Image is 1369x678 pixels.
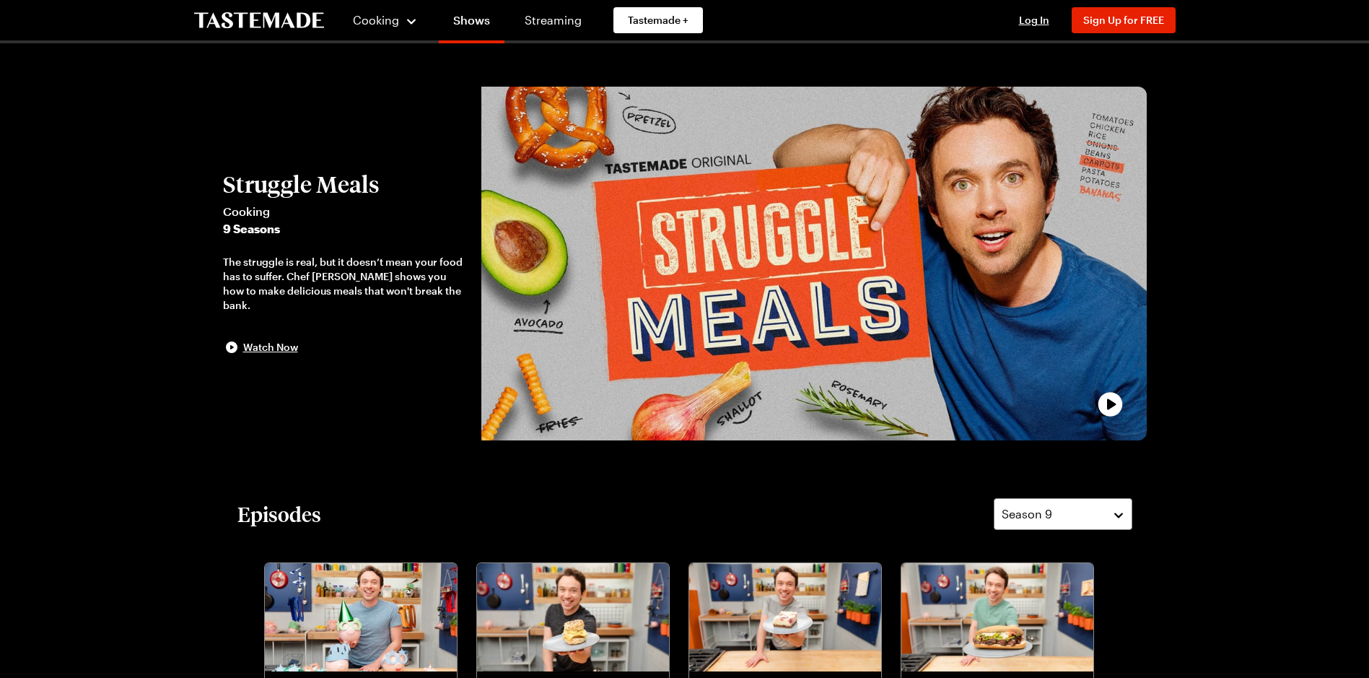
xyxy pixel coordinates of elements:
div: The struggle is real, but it doesn’t mean your food has to suffer. Chef [PERSON_NAME] shows you h... [223,255,467,313]
span: Watch Now [243,340,298,355]
button: Cooking [353,3,419,38]
span: Tastemade + [628,13,688,27]
img: Struggle Meals [481,87,1147,440]
h2: Episodes [237,501,321,527]
img: Thanksgiving Leftovers [689,563,881,672]
a: Shows [439,3,504,43]
img: 100th Episode [265,563,457,672]
span: Cooking [223,203,467,220]
span: 9 Seasons [223,220,467,238]
button: Sign Up for FREE [1072,7,1176,33]
button: play trailer [481,87,1147,440]
a: To Tastemade Home Page [194,12,324,29]
button: Struggle MealsCooking9 SeasonsThe struggle is real, but it doesn’t mean your food has to suffer. ... [223,171,467,356]
span: Cooking [353,13,399,27]
a: Tastemade + [613,7,703,33]
span: Sign Up for FREE [1083,14,1164,26]
img: Breakfast for Dinner [477,563,669,672]
img: Grubby Good Food [901,563,1093,672]
span: Log In [1019,14,1049,26]
button: Log In [1005,13,1063,27]
button: Season 9 [994,498,1132,530]
span: Season 9 [1002,505,1052,523]
h2: Struggle Meals [223,171,467,197]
